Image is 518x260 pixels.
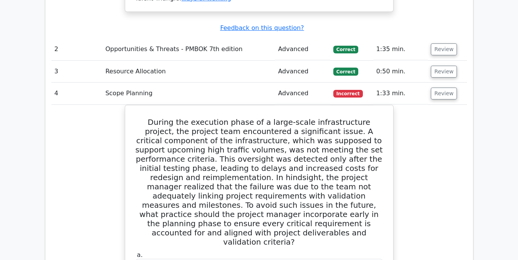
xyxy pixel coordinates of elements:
td: 1:35 min. [373,38,428,60]
h5: During the execution phase of a large-scale infrastructure project, the project team encountered ... [134,118,384,247]
td: Resource Allocation [102,61,275,83]
span: Correct [333,46,358,53]
button: Review [431,43,457,55]
td: Scope Planning [102,83,275,104]
button: Review [431,66,457,78]
td: 3 [51,61,103,83]
td: 4 [51,83,103,104]
span: Incorrect [333,90,363,98]
span: Correct [333,68,358,75]
td: Advanced [275,61,330,83]
td: Advanced [275,38,330,60]
td: 2 [51,38,103,60]
a: Feedback on this question? [220,24,304,31]
td: Advanced [275,83,330,104]
button: Review [431,88,457,99]
td: 0:50 min. [373,61,428,83]
span: a. [137,251,143,258]
td: Opportunities & Threats - PMBOK 7th edition [102,38,275,60]
td: 1:33 min. [373,83,428,104]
